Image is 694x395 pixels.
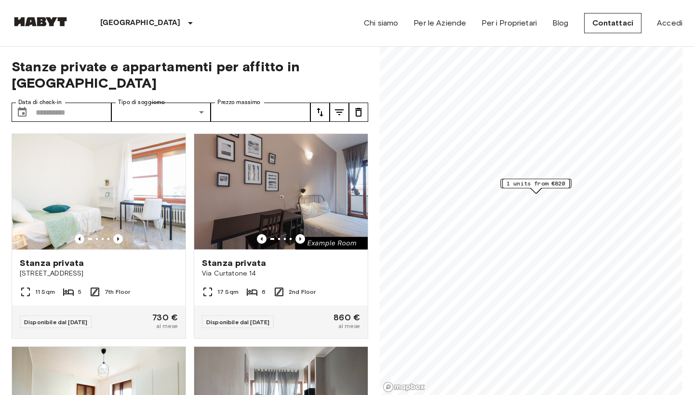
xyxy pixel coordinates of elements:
span: al mese [156,322,178,330]
span: 7th Floor [105,288,130,296]
img: Marketing picture of unit IT-14-048-001-03H [12,134,186,250]
button: tune [330,103,349,122]
button: tune [310,103,330,122]
img: Habyt [12,17,69,26]
label: Tipo di soggiorno [118,98,165,106]
a: Contattaci [584,13,642,33]
button: Previous image [257,234,267,244]
div: Map marker [501,179,572,194]
span: 2nd Floor [289,288,316,296]
span: Disponibile dal [DATE] [24,318,87,326]
span: 5 [78,288,81,296]
div: Map marker [502,179,570,194]
span: 1 units from €820 [507,179,565,188]
span: 730 € [152,313,178,322]
span: Stanze private e appartamenti per affitto in [GEOGRAPHIC_DATA] [12,58,368,91]
a: Per i Proprietari [481,17,537,29]
span: Stanza privata [202,257,266,269]
img: Marketing picture of unit IT-14-030-002-06H [194,134,368,250]
span: 6 [262,288,266,296]
button: tune [349,103,368,122]
a: Per le Aziende [414,17,466,29]
a: Accedi [657,17,682,29]
label: Prezzo massimo [217,98,260,106]
span: 11 Sqm [35,288,55,296]
a: Mapbox logo [383,382,425,393]
a: Chi siamo [364,17,398,29]
p: [GEOGRAPHIC_DATA] [100,17,181,29]
span: al mese [338,322,360,330]
button: Previous image [295,234,305,244]
button: Choose date [13,103,32,122]
span: [STREET_ADDRESS] [20,269,178,278]
span: Via Curtatone 14 [202,269,360,278]
button: Previous image [75,234,84,244]
a: Blog [552,17,569,29]
span: Disponibile dal [DATE] [206,318,269,326]
label: Data di check-in [18,98,62,106]
span: Stanza privata [20,257,84,269]
span: 17 Sqm [217,288,239,296]
button: Previous image [113,234,123,244]
span: 860 € [334,313,360,322]
a: Marketing picture of unit IT-14-048-001-03HPrevious imagePrevious imageStanza privata[STREET_ADDR... [12,133,186,339]
a: Marketing picture of unit IT-14-030-002-06HPrevious imagePrevious imageStanza privataVia Curtaton... [194,133,368,339]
